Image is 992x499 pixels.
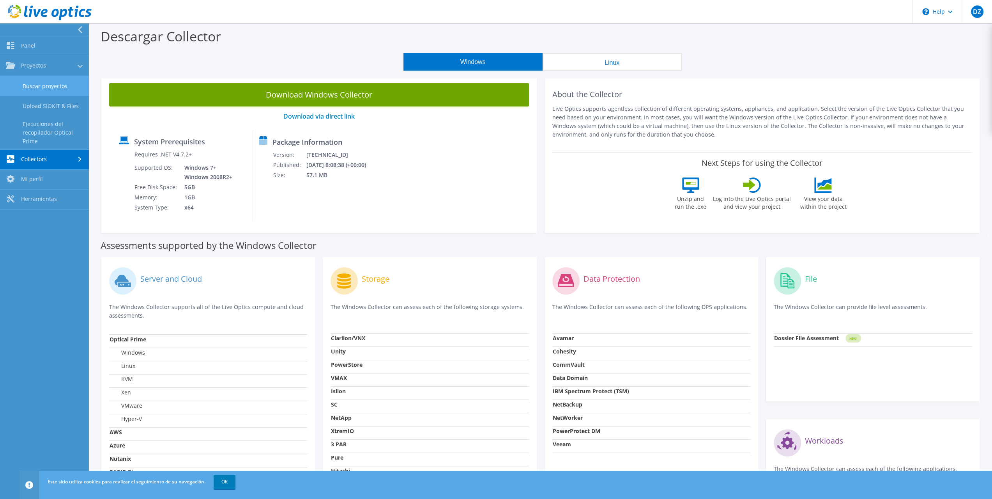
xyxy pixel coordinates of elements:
label: KVM [110,375,133,383]
td: Free Disk Space: [134,182,179,192]
strong: NetWorker [553,414,583,421]
strong: Dossier File Assessment [774,334,839,342]
strong: Avamar [553,334,574,342]
button: Windows [403,53,543,71]
td: Supported OS: [134,163,179,182]
p: The Windows Collector can provide file level assessments. [774,303,972,319]
td: Memory: [134,192,179,202]
strong: Azure [110,442,125,449]
strong: Veeam [553,440,571,448]
strong: Unity [331,348,346,355]
label: Log into the Live Optics portal and view your project [713,193,791,211]
label: File [805,275,817,283]
strong: Pure [331,454,343,461]
td: System Type: [134,202,179,213]
strong: SC [331,401,338,408]
strong: NetBackup [553,401,582,408]
a: Download Windows Collector [109,83,529,107]
label: Windows [110,349,145,357]
a: Download via direct link [283,112,355,121]
label: View your data within the project [795,193,851,211]
label: Workloads [805,437,843,445]
span: DZ [971,5,983,18]
strong: IBM Spectrum Protect (TSM) [553,387,629,395]
p: The Windows Collector can assess each of the following applications. [774,465,972,481]
label: Xen [110,389,131,396]
td: [TECHNICAL_ID] [306,150,376,160]
strong: Nutanix [110,455,131,462]
label: Server and Cloud [140,275,202,283]
h2: About the Collector [552,90,972,99]
label: Storage [362,275,389,283]
label: System Prerequisites [134,138,205,146]
label: Next Steps for using the Collector [702,158,822,168]
a: OK [214,475,235,489]
td: [DATE] 8:08:38 (+00:00) [306,160,376,170]
label: Unzip and run the .exe [673,193,709,211]
label: Package Information [272,138,342,146]
strong: Data Domain [553,374,588,382]
strong: AWS [110,428,122,436]
label: VMware [110,402,142,410]
strong: VMAX [331,374,347,382]
strong: Optical Prime [110,336,146,343]
svg: \n [922,8,929,15]
td: Version: [273,150,306,160]
td: x64 [179,202,234,213]
strong: Hitachi [331,467,350,474]
td: 57.1 MB [306,170,376,180]
label: Assessments supported by the Windows Collector [101,242,317,249]
button: Linux [543,53,682,71]
strong: Cohesity [553,348,576,355]
span: Este sitio utiliza cookies para realizar el seguimiento de su navegación. [48,478,205,485]
strong: CommVault [553,361,585,368]
label: Requires .NET V4.7.2+ [134,151,192,158]
strong: RAPID Discovery [110,468,154,476]
td: Published: [273,160,306,170]
strong: XtremIO [331,427,354,435]
strong: PowerProtect DM [553,427,600,435]
p: The Windows Collector supports all of the Live Optics compute and cloud assessments. [109,303,307,320]
td: Size: [273,170,306,180]
label: Hyper-V [110,415,142,423]
tspan: NEW! [849,336,857,341]
td: Windows 7+ Windows 2008R2+ [179,163,234,182]
strong: Isilon [331,387,346,395]
strong: NetApp [331,414,352,421]
label: Linux [110,362,135,370]
td: 5GB [179,182,234,192]
label: Descargar Collector [101,27,221,45]
p: The Windows Collector can assess each of the following DPS applications. [552,303,750,319]
p: The Windows Collector can assess each of the following storage systems. [331,303,529,319]
p: Live Optics supports agentless collection of different operating systems, appliances, and applica... [552,105,972,139]
td: 1GB [179,192,234,202]
strong: PowerStore [331,361,362,368]
strong: 3 PAR [331,440,347,448]
label: Data Protection [584,275,640,283]
strong: Clariion/VNX [331,334,365,342]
